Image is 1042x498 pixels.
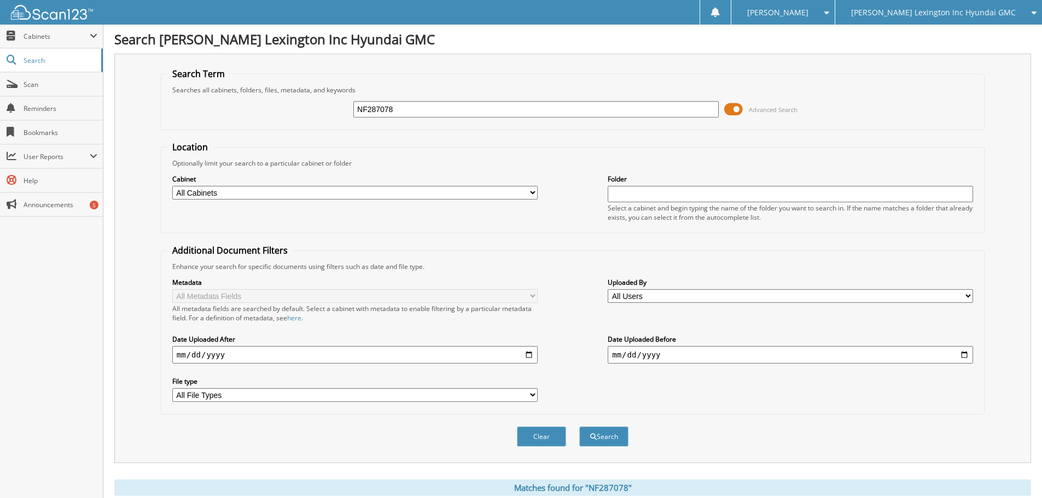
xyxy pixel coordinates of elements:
legend: Additional Document Filters [167,244,293,256]
span: Bookmarks [24,128,97,137]
label: Date Uploaded After [172,335,538,344]
a: here [287,313,301,323]
span: [PERSON_NAME] Lexington Inc Hyundai GMC [851,9,1016,16]
label: Metadata [172,278,538,287]
button: Clear [517,426,566,447]
div: 5 [90,201,98,209]
h1: Search [PERSON_NAME] Lexington Inc Hyundai GMC [114,30,1031,48]
input: end [608,346,973,364]
span: Search [24,56,96,65]
label: Folder [608,174,973,184]
span: Announcements [24,200,97,209]
label: Date Uploaded Before [608,335,973,344]
span: Cabinets [24,32,90,41]
legend: Location [167,141,213,153]
span: Help [24,176,97,185]
span: [PERSON_NAME] [747,9,808,16]
label: File type [172,377,538,386]
div: All metadata fields are searched by default. Select a cabinet with metadata to enable filtering b... [172,304,538,323]
div: Optionally limit your search to a particular cabinet or folder [167,159,979,168]
input: start [172,346,538,364]
div: Select a cabinet and begin typing the name of the folder you want to search in. If the name match... [608,203,973,222]
span: Advanced Search [749,106,797,114]
span: User Reports [24,152,90,161]
span: Reminders [24,104,97,113]
label: Uploaded By [608,278,973,287]
button: Search [579,426,628,447]
div: Searches all cabinets, folders, files, metadata, and keywords [167,85,979,95]
span: Scan [24,80,97,89]
legend: Search Term [167,68,230,80]
img: scan123-logo-white.svg [11,5,93,20]
label: Cabinet [172,174,538,184]
div: Enhance your search for specific documents using filters such as date and file type. [167,262,979,271]
div: Matches found for "NF287078" [114,479,1031,496]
